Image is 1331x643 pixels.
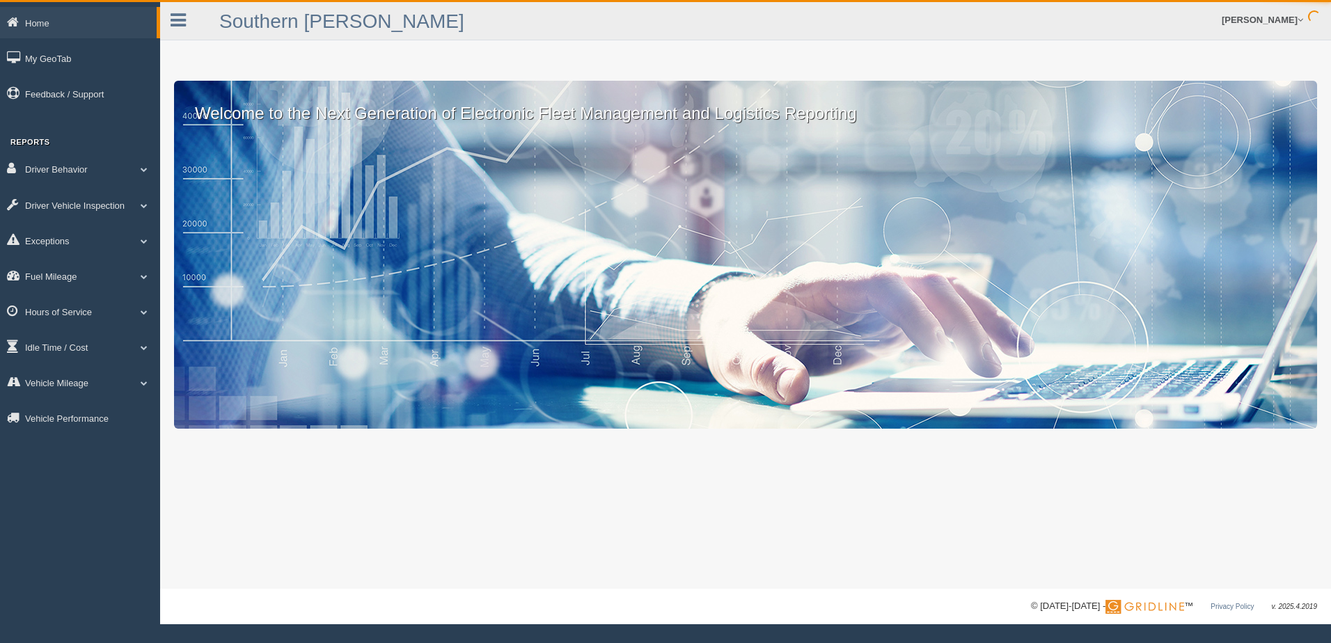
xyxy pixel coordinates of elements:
a: Privacy Policy [1211,603,1254,610]
p: Welcome to the Next Generation of Electronic Fleet Management and Logistics Reporting [174,81,1317,125]
a: Southern [PERSON_NAME] [219,10,464,32]
img: Gridline [1105,600,1184,614]
div: © [DATE]-[DATE] - ™ [1031,599,1317,614]
span: v. 2025.4.2019 [1272,603,1317,610]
